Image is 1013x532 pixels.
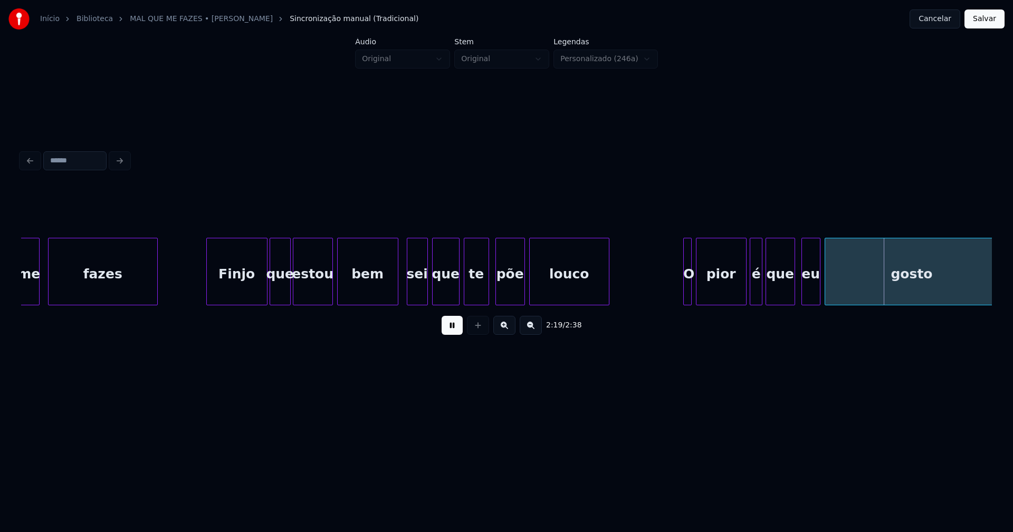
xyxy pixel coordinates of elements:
[40,14,418,24] nav: breadcrumb
[130,14,273,24] a: MAL QUE ME FAZES • [PERSON_NAME]
[8,8,30,30] img: youka
[964,9,1005,28] button: Salvar
[355,38,450,45] label: Áudio
[910,9,960,28] button: Cancelar
[77,14,113,24] a: Biblioteca
[454,38,549,45] label: Stem
[546,320,571,331] div: /
[565,320,581,331] span: 2:38
[290,14,418,24] span: Sincronização manual (Tradicional)
[40,14,60,24] a: Início
[546,320,562,331] span: 2:19
[553,38,657,45] label: Legendas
